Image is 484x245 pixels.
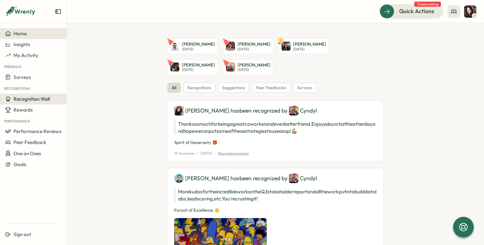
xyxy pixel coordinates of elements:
[222,85,245,91] span: suggestions
[279,38,329,54] a: 2Ashley Jessen[PERSON_NAME][DATE]
[182,47,215,51] p: [DATE]
[13,161,26,167] span: Goals
[167,38,218,54] a: Kyle Peterson[PERSON_NAME][DATE]
[201,151,212,156] p: [DATE]
[256,85,286,91] span: peer feedbacks
[55,8,61,15] button: Expand sidebar
[238,47,271,51] p: [DATE]
[182,68,215,72] p: [DATE]
[13,128,61,134] span: Performance Reviews
[13,74,31,80] span: Surveys
[289,106,299,115] img: Cyndyl Harrison
[399,7,434,15] span: Quick Actions
[282,42,291,51] img: Ashley Jessen
[226,42,235,51] img: Shreya Chatterjee
[223,38,273,54] a: Shreya Chatterjee[PERSON_NAME][DATE]
[215,151,216,156] p: |
[280,38,282,43] text: 2
[170,42,179,51] img: Kyle Peterson
[293,47,326,51] p: [DATE]
[187,85,211,91] span: recognitions
[174,140,377,146] p: Spirit of Generosity 🎁
[174,207,377,213] p: Pursuit of Excellence 👏
[218,151,249,156] p: Recognize someone
[13,150,41,156] span: One on Ones
[226,63,235,72] img: Emily Jablonski
[172,85,176,91] span: all
[182,62,215,68] p: [PERSON_NAME]
[289,173,299,183] img: Cyndyl Harrison
[238,62,271,68] p: [PERSON_NAME]
[293,41,326,47] p: [PERSON_NAME]
[174,151,194,156] span: Everyone
[13,231,31,237] span: Sign out
[414,2,441,7] span: 3 tasks waiting
[13,96,50,102] span: Recognition Wall
[13,30,27,37] span: Home
[13,41,30,47] span: Insights
[197,151,198,156] p: |
[174,106,377,115] div: [PERSON_NAME] has been recognized by
[223,59,273,75] a: Emily Jablonski[PERSON_NAME][DATE]
[170,63,179,72] img: Justin Caovan
[174,121,377,135] p: Thanks so much for being a great coworker and even better friend. Enjoyed our chat the other day ...
[174,106,184,115] img: Emily Rowe
[174,173,377,183] div: [PERSON_NAME] has been recognized by
[13,107,33,113] span: Rewards
[13,139,46,145] span: Peer Feedback
[289,173,317,183] div: Cyndyl
[182,41,215,47] p: [PERSON_NAME]
[297,85,312,91] span: surveys
[380,4,444,18] button: Quick Actions
[289,106,317,115] div: Cyndyl
[464,5,476,18] img: Kathy Cheng
[167,59,218,75] a: Justin Caovan[PERSON_NAME][DATE]
[238,68,271,72] p: [DATE]
[13,52,38,58] span: My Activity
[174,188,377,202] p: More kudos for the incredible work on the Q2 stakeholder report and all the work put in to build ...
[238,41,271,47] p: [PERSON_NAME]
[174,173,184,183] img: Miguel Zeballos-Vargas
